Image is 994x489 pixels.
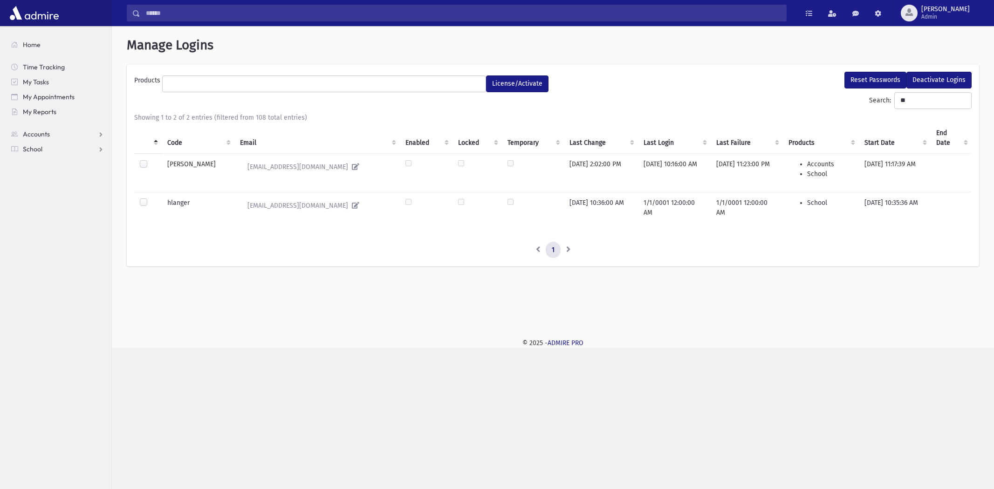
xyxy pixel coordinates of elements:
[859,122,931,154] th: Start Date : activate to sort column ascending
[807,198,853,208] li: School
[23,78,49,86] span: My Tasks
[711,122,783,154] th: Last Failure : activate to sort column ascending
[23,108,56,116] span: My Reports
[4,127,111,142] a: Accounts
[23,130,50,138] span: Accounts
[134,122,162,154] th: : activate to sort column descending
[140,5,786,21] input: Search
[234,122,400,154] th: Email : activate to sort column ascending
[711,153,783,192] td: [DATE] 11:23:00 PM
[4,37,111,52] a: Home
[807,159,853,169] li: Accounts
[4,60,111,75] a: Time Tracking
[162,153,234,192] td: [PERSON_NAME]
[486,75,548,92] button: License/Activate
[711,192,783,223] td: 1/1/0001 12:00:00 AM
[931,122,972,154] th: End Date : activate to sort column ascending
[400,122,452,154] th: Enabled : activate to sort column ascending
[869,92,972,109] label: Search:
[134,75,162,88] label: Products
[240,159,394,175] a: [EMAIL_ADDRESS][DOMAIN_NAME]
[7,4,61,22] img: AdmirePro
[894,92,972,109] input: Search:
[783,122,859,154] th: Products : activate to sort column ascending
[638,192,711,223] td: 1/1/0001 12:00:00 AM
[23,41,41,49] span: Home
[638,122,711,154] th: Last Login : activate to sort column ascending
[4,142,111,156] a: School
[564,153,638,192] td: [DATE] 2:02:00 PM
[546,242,561,258] a: 1
[844,72,906,88] button: Reset Passwords
[23,63,65,71] span: Time Tracking
[452,122,502,154] th: Locked : activate to sort column ascending
[23,93,75,101] span: My Appointments
[4,89,111,104] a: My Appointments
[564,122,638,154] th: Last Change : activate to sort column ascending
[859,192,931,223] td: [DATE] 10:35:36 AM
[859,153,931,192] td: [DATE] 11:17:39 AM
[240,198,394,213] a: [EMAIL_ADDRESS][DOMAIN_NAME]
[906,72,972,88] button: Deactivate Logins
[4,75,111,89] a: My Tasks
[127,37,979,53] h1: Manage Logins
[921,13,970,20] span: Admin
[638,153,711,192] td: [DATE] 10:16:00 AM
[4,104,111,119] a: My Reports
[807,169,853,179] li: School
[23,145,42,153] span: School
[162,122,234,154] th: Code : activate to sort column ascending
[127,338,979,348] div: © 2025 -
[502,122,564,154] th: Temporary : activate to sort column ascending
[548,339,583,347] a: ADMIRE PRO
[162,192,234,223] td: hlanger
[921,6,970,13] span: [PERSON_NAME]
[134,113,972,122] div: Showing 1 to 2 of 2 entries (filtered from 108 total entries)
[564,192,638,223] td: [DATE] 10:36:00 AM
